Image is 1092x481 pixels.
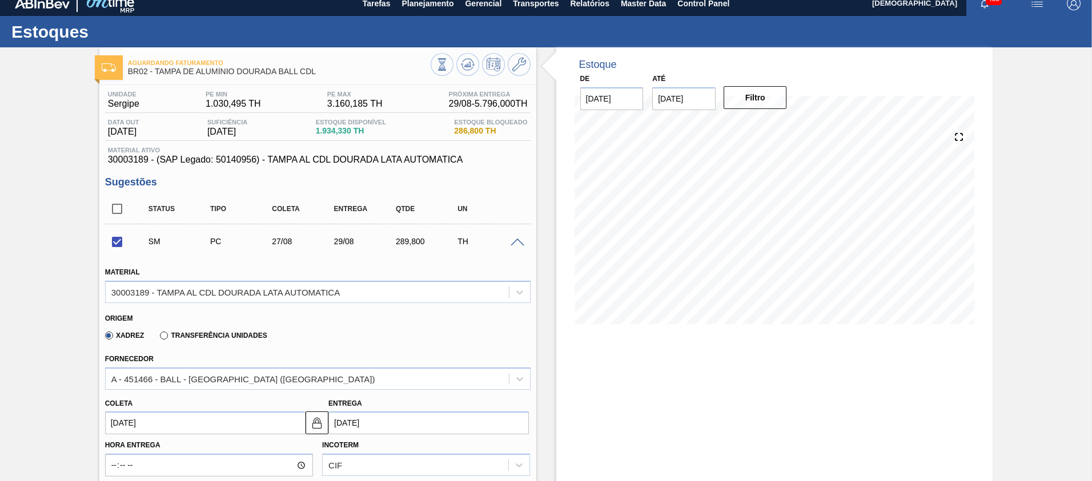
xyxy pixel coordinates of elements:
span: Unidade [108,91,139,98]
button: Atualizar Gráfico [456,53,479,76]
label: Origem [105,314,133,322]
span: 29/08 - 5.796,000 TH [449,99,528,109]
div: Qtde [393,205,462,213]
span: 1.030,495 TH [206,99,261,109]
div: Estoque [579,59,617,71]
button: Programar Estoque [482,53,505,76]
div: CIF [328,460,342,470]
span: PE MIN [206,91,261,98]
input: dd/mm/yyyy [652,87,716,110]
label: Hora Entrega [105,437,313,454]
span: Estoque Disponível [316,119,386,126]
img: locked [310,416,324,430]
span: [DATE] [108,127,139,137]
span: Material ativo [108,147,528,153]
h3: Sugestões [105,176,531,188]
span: Sergipe [108,99,139,109]
span: Próxima Entrega [449,91,528,98]
div: Entrega [331,205,400,213]
span: 3.160,185 TH [327,99,383,109]
span: PE MAX [327,91,383,98]
div: 27/08/2025 [269,237,338,246]
label: Transferência Unidades [160,332,267,339]
button: locked [306,411,328,434]
label: Material [105,268,140,276]
span: BR02 - TAMPA DE ALUMÍNIO DOURADA BALL CDL [128,67,431,76]
button: Filtro [724,86,787,109]
label: Xadrez [105,332,144,339]
span: Suficiência [207,119,247,126]
div: A - 451466 - BALL - [GEOGRAPHIC_DATA] ([GEOGRAPHIC_DATA]) [111,374,375,383]
label: Incoterm [322,441,359,449]
span: [DATE] [207,127,247,137]
div: TH [455,237,524,246]
div: 30003189 - TAMPA AL CDL DOURADA LATA AUTOMATICA [111,287,340,297]
button: Ir ao Master Data / Geral [508,53,531,76]
label: Coleta [105,399,133,407]
label: Fornecedor [105,355,154,363]
span: Estoque Bloqueado [454,119,527,126]
div: 29/08/2025 [331,237,400,246]
div: Tipo [207,205,276,213]
input: dd/mm/yyyy [328,411,529,434]
span: 30003189 - (SAP Legado: 50140956) - TAMPA AL CDL DOURADA LATA AUTOMATICA [108,155,528,165]
button: Visão Geral dos Estoques [431,53,453,76]
div: UN [455,205,524,213]
div: Status [146,205,215,213]
div: Sugestão Manual [146,237,215,246]
div: Pedido de Compra [207,237,276,246]
label: Entrega [328,399,362,407]
span: Data out [108,119,139,126]
label: Até [652,75,665,83]
h1: Estoques [11,25,214,38]
span: 286,800 TH [454,127,527,135]
span: 1.934,330 TH [316,127,386,135]
div: 289,800 [393,237,462,246]
span: Aguardando Faturamento [128,59,431,66]
input: dd/mm/yyyy [580,87,644,110]
input: dd/mm/yyyy [105,411,306,434]
label: De [580,75,590,83]
div: Coleta [269,205,338,213]
img: Ícone [102,63,116,72]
